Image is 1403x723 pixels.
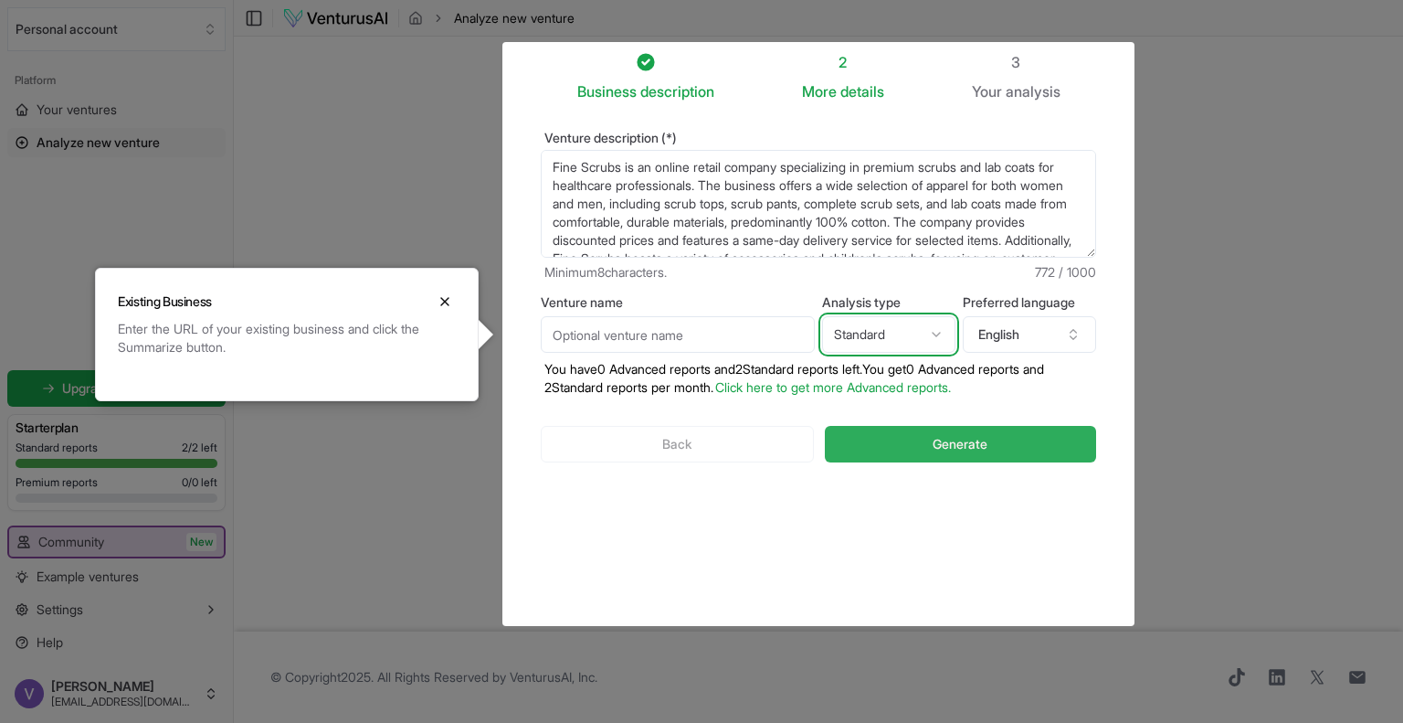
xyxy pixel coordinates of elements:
[282,7,389,29] img: logo
[822,296,955,309] label: Analysis type
[62,379,192,398] span: Upgrade to a paid plan
[541,360,1096,397] p: You have 0 Advanced reports and 2 Standard reports left. Y ou get 0 Advanced reports and 2 Standa...
[434,291,456,313] button: Close
[802,51,884,73] div: 2
[541,132,1096,144] label: Venture description (*)
[715,379,951,395] a: Click here to get more Advanced reports.
[16,441,98,455] span: Standard reports
[640,82,714,101] span: description
[51,678,196,695] span: [PERSON_NAME]
[541,150,1096,258] textarea: Fine Scrubs is an online retail company specializing in premium scrubs and lab coats for healthca...
[7,595,226,624] button: Settings
[7,370,226,407] a: Upgrade to a paid plan
[16,419,217,437] h3: Starter plan
[454,9,575,27] span: Analyze new venture
[37,133,160,152] span: Analyze new venture
[182,441,217,455] span: 2 / 2 left
[7,7,226,51] button: Select an organization
[510,669,595,685] a: VenturusAI, Inc
[118,320,456,356] div: Enter the URL of your existing business and click the Summarize button.
[37,101,117,119] span: Your ventures
[7,66,226,95] div: Platform
[1035,263,1096,282] span: 772 / 1000
[118,292,212,311] h3: Existing Business
[7,628,226,657] a: Help
[577,80,637,102] span: Business
[270,668,597,686] span: © Copyright 2025 . All Rights Reserved by .
[7,95,226,124] a: Your ventures
[1006,82,1060,101] span: analysis
[802,80,837,102] span: More
[15,679,44,708] img: ACg8ocJSykua7HcGG2tsbM-0d8kSFAyuKdXrlMSWyDzo4sqdifVDeA=s96-c
[7,672,226,716] button: [PERSON_NAME][EMAIL_ADDRESS][DOMAIN_NAME]
[541,316,815,353] input: Optional venture name
[963,316,1096,353] button: English
[408,9,575,27] nav: breadcrumb
[37,633,63,652] span: Help
[933,435,987,453] span: Generate
[9,527,224,557] a: CommunityNew
[541,296,815,309] label: Venture name
[37,568,139,586] span: Example ventures
[38,533,104,551] span: Community
[972,80,1002,102] span: Your
[186,533,216,551] span: New
[7,562,226,591] a: Example ventures
[37,601,83,619] span: Settings
[972,51,1060,73] div: 3
[182,475,217,490] span: 0 / 0 left
[825,426,1096,463] button: Generate
[544,263,667,282] span: Minimum 8 characters.
[7,128,226,157] a: Analyze new venture
[963,296,1096,309] label: Preferred language
[16,475,98,490] span: Premium reports
[51,695,196,709] span: [EMAIL_ADDRESS][DOMAIN_NAME]
[840,82,884,101] span: details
